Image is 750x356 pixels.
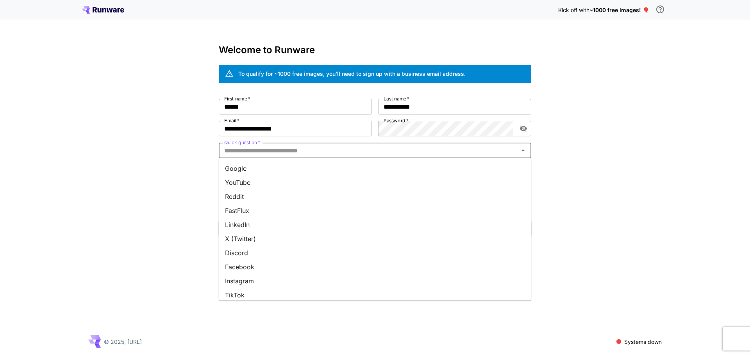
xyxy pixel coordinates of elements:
li: FastFlux [219,204,531,218]
button: Close [518,145,529,156]
p: Systems down [624,338,662,346]
label: Last name [384,95,409,102]
label: First name [224,95,250,102]
label: Quick question [224,139,260,146]
li: Facebook [219,260,531,274]
li: X (Twitter) [219,232,531,246]
li: Reddit [219,190,531,204]
li: Google [219,161,531,175]
p: © 2025, [URL] [104,338,142,346]
label: Email [224,117,239,124]
li: LinkedIn [219,218,531,232]
span: Kick off with [558,7,589,13]
span: ~1000 free images! 🎈 [589,7,649,13]
div: To qualify for ~1000 free images, you’ll need to sign up with a business email address. [238,70,466,78]
h3: Welcome to Runware [219,45,531,55]
li: Discord [219,246,531,260]
li: Instagram [219,274,531,288]
button: In order to qualify for free credit, you need to sign up with a business email address and click ... [652,2,668,17]
label: Password [384,117,409,124]
li: YouTube [219,175,531,190]
li: TikTok [219,288,531,302]
button: toggle password visibility [516,122,530,136]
